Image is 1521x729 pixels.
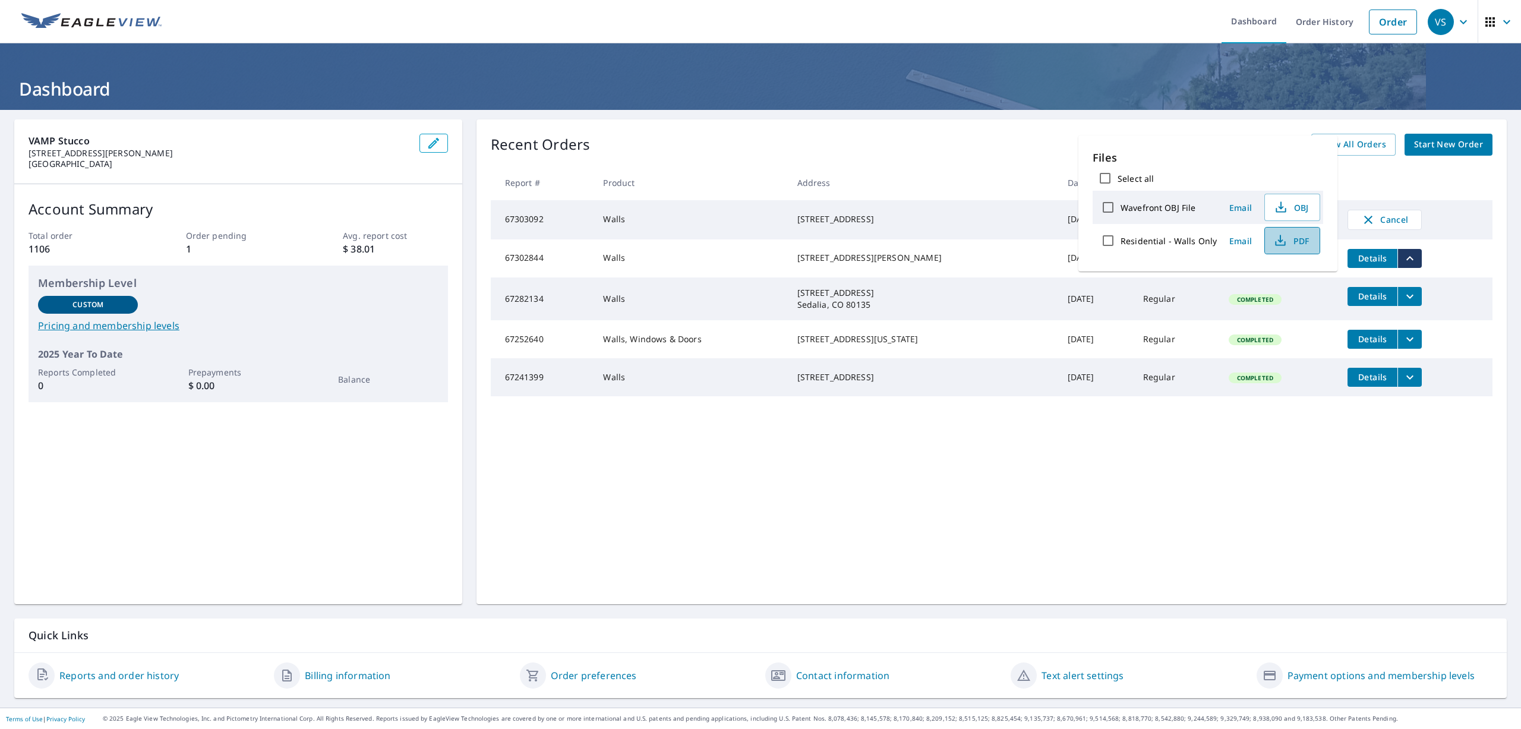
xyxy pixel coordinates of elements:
[1369,10,1417,34] a: Order
[1058,200,1134,239] td: [DATE]
[491,358,594,396] td: 67241399
[1058,358,1134,396] td: [DATE]
[1428,9,1454,35] div: VS
[594,320,787,358] td: Walls, Windows & Doors
[1058,277,1134,320] td: [DATE]
[594,277,787,320] td: Walls
[38,366,138,378] p: Reports Completed
[1134,320,1219,358] td: Regular
[6,715,43,723] a: Terms of Use
[1230,295,1280,304] span: Completed
[1226,202,1255,213] span: Email
[796,668,889,683] a: Contact information
[38,275,438,291] p: Membership Level
[188,378,288,393] p: $ 0.00
[491,277,594,320] td: 67282134
[343,242,447,256] p: $ 38.01
[491,239,594,277] td: 67302844
[788,165,1058,200] th: Address
[797,333,1049,345] div: [STREET_ADDRESS][US_STATE]
[1397,368,1422,387] button: filesDropdownBtn-67241399
[29,134,410,148] p: VAMP Stucco
[1222,232,1260,250] button: Email
[38,347,438,361] p: 2025 Year To Date
[1093,150,1323,166] p: Files
[1397,249,1422,268] button: filesDropdownBtn-67302844
[1348,287,1397,306] button: detailsBtn-67282134
[491,200,594,239] td: 67303092
[1348,249,1397,268] button: detailsBtn-67302844
[1311,134,1396,156] a: View All Orders
[338,373,438,386] p: Balance
[1397,330,1422,349] button: filesDropdownBtn-67252640
[1134,277,1219,320] td: Regular
[1058,320,1134,358] td: [DATE]
[343,229,447,242] p: Avg. report cost
[1355,291,1390,302] span: Details
[797,287,1049,311] div: [STREET_ADDRESS] Sedalia, CO 80135
[1118,173,1154,184] label: Select all
[1121,202,1195,213] label: Wavefront OBJ File
[72,299,103,310] p: Custom
[29,198,448,220] p: Account Summary
[21,13,162,31] img: EV Logo
[1264,194,1320,221] button: OBJ
[1348,330,1397,349] button: detailsBtn-67252640
[38,378,138,393] p: 0
[1355,253,1390,264] span: Details
[1355,333,1390,345] span: Details
[1355,371,1390,383] span: Details
[103,714,1515,723] p: © 2025 Eagle View Technologies, Inc. and Pictometry International Corp. All Rights Reserved. Repo...
[1226,235,1255,247] span: Email
[1348,210,1422,230] button: Cancel
[797,213,1049,225] div: [STREET_ADDRESS]
[29,229,133,242] p: Total order
[491,134,591,156] p: Recent Orders
[29,242,133,256] p: 1106
[491,320,594,358] td: 67252640
[1230,336,1280,344] span: Completed
[38,318,438,333] a: Pricing and membership levels
[188,366,288,378] p: Prepayments
[551,668,637,683] a: Order preferences
[594,239,787,277] td: Walls
[59,668,179,683] a: Reports and order history
[1058,165,1134,200] th: Date
[1288,668,1475,683] a: Payment options and membership levels
[1134,358,1219,396] td: Regular
[305,668,390,683] a: Billing information
[186,229,291,242] p: Order pending
[1058,239,1134,277] td: [DATE]
[6,715,85,722] p: |
[1405,134,1492,156] a: Start New Order
[1222,198,1260,217] button: Email
[594,358,787,396] td: Walls
[1397,287,1422,306] button: filesDropdownBtn-67282134
[1264,227,1320,254] button: PDF
[14,77,1507,101] h1: Dashboard
[1414,137,1483,152] span: Start New Order
[797,371,1049,383] div: [STREET_ADDRESS]
[1348,368,1397,387] button: detailsBtn-67241399
[1042,668,1124,683] a: Text alert settings
[1121,235,1217,247] label: Residential - Walls Only
[29,628,1492,643] p: Quick Links
[594,165,787,200] th: Product
[29,159,410,169] p: [GEOGRAPHIC_DATA]
[594,200,787,239] td: Walls
[1272,233,1310,248] span: PDF
[1321,137,1386,152] span: View All Orders
[797,252,1049,264] div: [STREET_ADDRESS][PERSON_NAME]
[186,242,291,256] p: 1
[1230,374,1280,382] span: Completed
[491,165,594,200] th: Report #
[46,715,85,723] a: Privacy Policy
[1272,200,1310,214] span: OBJ
[1360,213,1409,227] span: Cancel
[29,148,410,159] p: [STREET_ADDRESS][PERSON_NAME]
